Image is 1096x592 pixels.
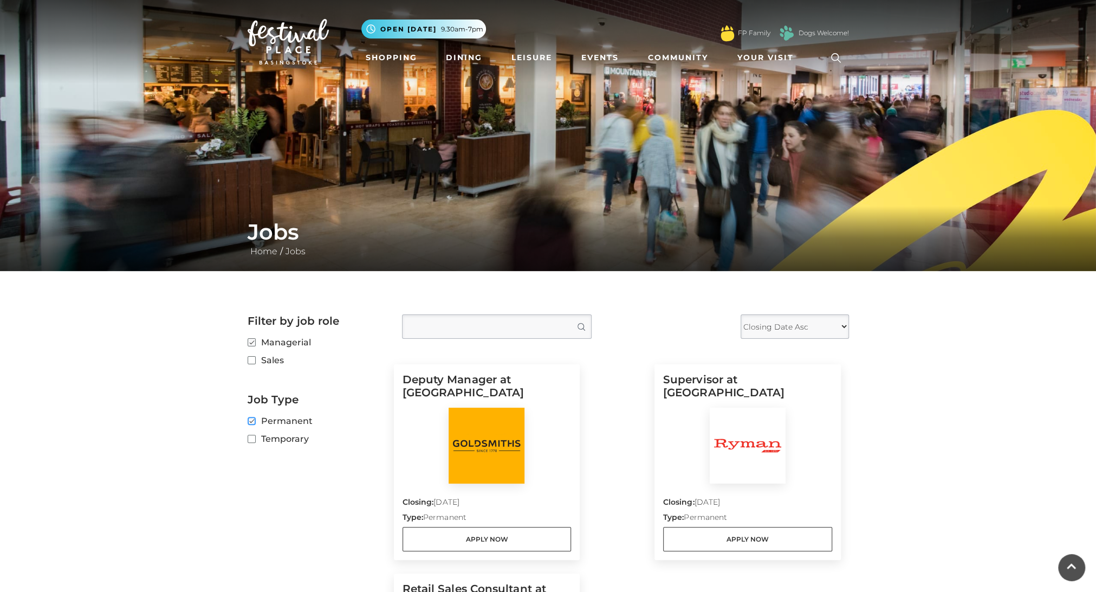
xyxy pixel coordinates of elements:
[248,336,386,349] label: Managerial
[248,219,849,245] h1: Jobs
[248,314,386,327] h2: Filter by job role
[403,512,423,522] strong: Type:
[710,408,786,484] img: Ryman
[737,52,794,63] span: Your Visit
[449,408,524,484] img: Goldsmiths
[663,512,832,527] p: Permanent
[663,373,832,408] h5: Supervisor at [GEOGRAPHIC_DATA]
[663,512,684,522] strong: Type:
[380,24,437,34] span: Open [DATE]
[361,20,486,38] button: Open [DATE] 9.30am-7pm
[738,28,770,38] a: FP Family
[442,48,487,68] a: Dining
[663,497,832,512] p: [DATE]
[403,373,572,408] h5: Deputy Manager at [GEOGRAPHIC_DATA]
[248,414,386,428] label: Permanent
[248,393,386,406] h2: Job Type
[663,527,832,551] a: Apply Now
[403,512,572,527] p: Permanent
[663,497,695,507] strong: Closing:
[248,19,329,65] img: Festival Place Logo
[799,28,849,38] a: Dogs Welcome!
[577,48,623,68] a: Events
[248,353,386,367] label: Sales
[403,497,434,507] strong: Closing:
[248,432,386,446] label: Temporary
[361,48,421,68] a: Shopping
[733,48,803,68] a: Your Visit
[403,497,572,512] p: [DATE]
[283,246,308,256] a: Jobs
[248,246,280,256] a: Home
[441,24,483,34] span: 9.30am-7pm
[507,48,556,68] a: Leisure
[403,527,572,551] a: Apply Now
[644,48,712,68] a: Community
[239,219,857,258] div: /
